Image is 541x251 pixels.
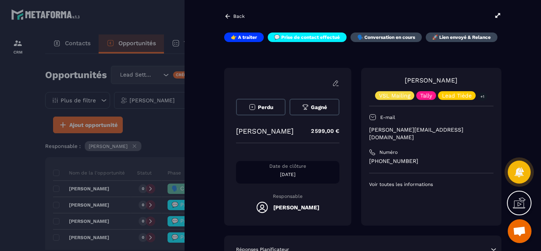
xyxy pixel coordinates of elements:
h5: [PERSON_NAME] [273,204,319,211]
p: 💬 Prise de contact effectué [274,34,340,40]
p: [DATE] [236,171,339,178]
button: Gagné [290,99,339,115]
p: VSL Mailing [379,93,410,98]
p: 🚀 Lien envoyé & Relance [432,34,491,40]
p: Tally [420,93,432,98]
p: Lead Tiède [442,93,472,98]
p: 👉 A traiter [231,34,257,40]
a: [PERSON_NAME] [405,77,457,84]
p: Date de clôture [236,163,339,169]
p: +1 [478,92,487,101]
p: 2 599,00 € [303,123,339,139]
div: Ouvrir le chat [508,219,531,243]
p: Responsable [236,194,339,199]
span: Gagné [311,104,327,110]
p: 🗣️ Conversation en cours [357,34,415,40]
p: Back [233,13,245,19]
p: E-mail [380,114,395,121]
p: [PERSON_NAME][EMAIL_ADDRESS][DOMAIN_NAME] [369,126,493,141]
p: Voir toutes les informations [369,181,493,188]
span: Perdu [258,104,273,110]
p: Numéro [379,149,398,155]
button: Perdu [236,99,286,115]
p: [PHONE_NUMBER] [369,157,493,165]
p: [PERSON_NAME] [236,127,293,135]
